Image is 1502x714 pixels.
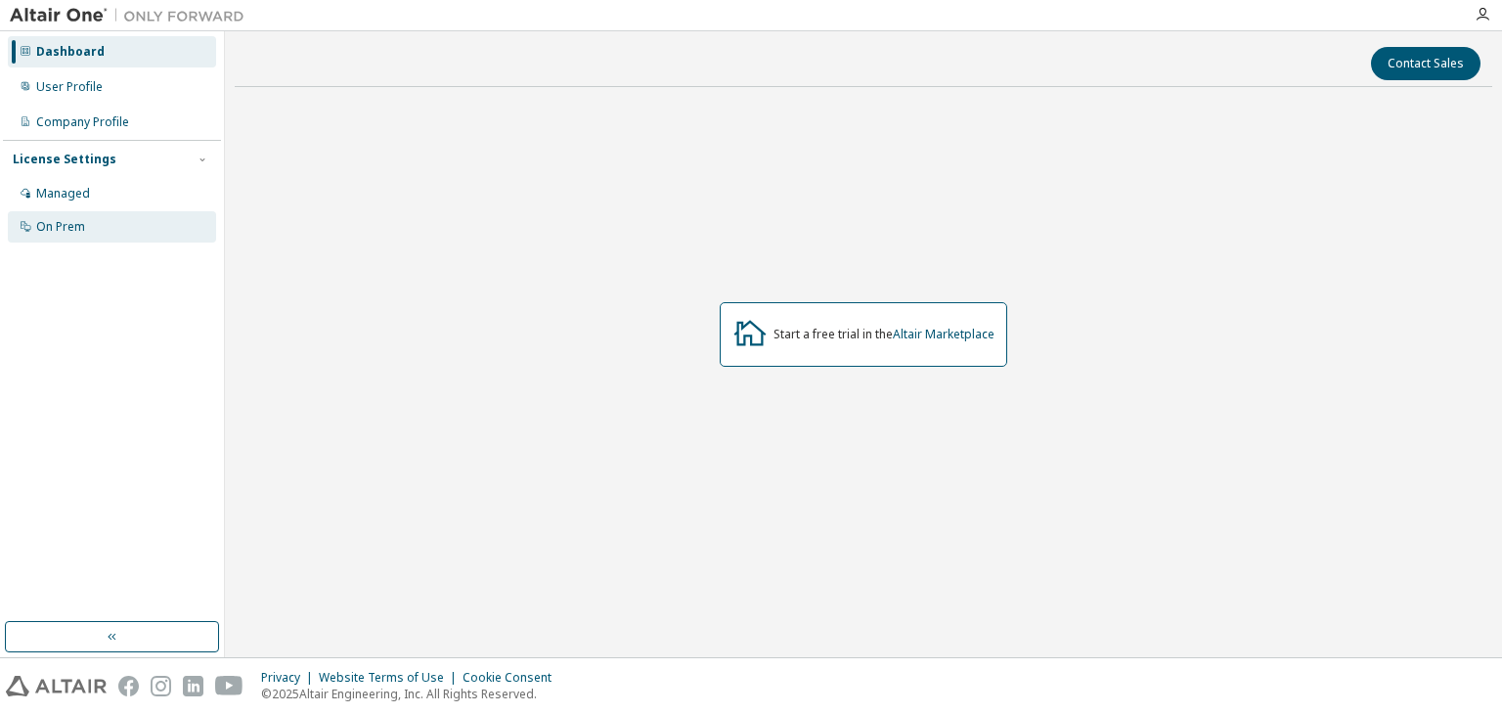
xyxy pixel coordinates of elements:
[215,676,243,696] img: youtube.svg
[183,676,203,696] img: linkedin.svg
[261,686,563,702] p: © 2025 Altair Engineering, Inc. All Rights Reserved.
[36,114,129,130] div: Company Profile
[261,670,319,686] div: Privacy
[6,676,107,696] img: altair_logo.svg
[36,186,90,201] div: Managed
[773,327,994,342] div: Start a free trial in the
[36,219,85,235] div: On Prem
[319,670,463,686] div: Website Terms of Use
[36,79,103,95] div: User Profile
[151,676,171,696] img: instagram.svg
[10,6,254,25] img: Altair One
[893,326,994,342] a: Altair Marketplace
[463,670,563,686] div: Cookie Consent
[118,676,139,696] img: facebook.svg
[13,152,116,167] div: License Settings
[36,44,105,60] div: Dashboard
[1371,47,1480,80] button: Contact Sales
